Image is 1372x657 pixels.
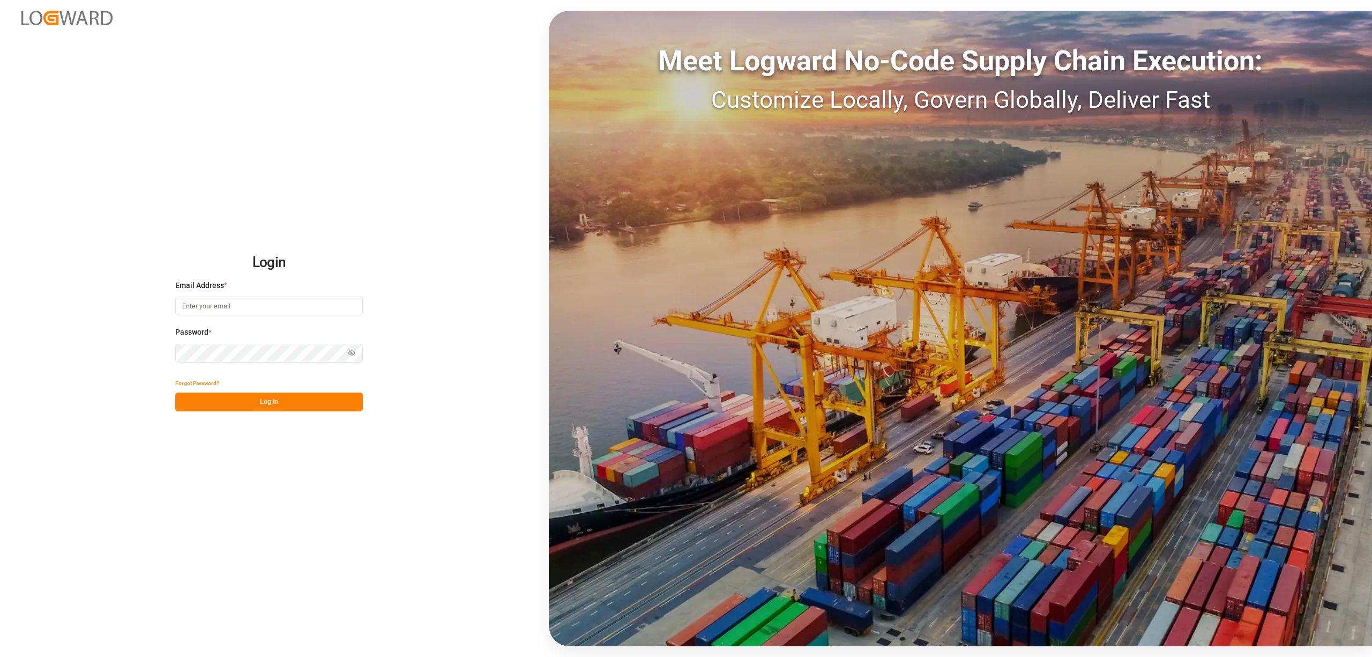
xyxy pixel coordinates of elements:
button: Log In [175,393,363,411]
input: Enter your email [175,297,363,315]
button: Forgot Password? [175,374,219,393]
span: Password [175,327,208,338]
h2: Login [175,246,363,280]
img: Logward_new_orange.png [21,11,113,25]
div: Customize Locally, Govern Globally, Deliver Fast [549,82,1372,117]
div: Meet Logward No-Code Supply Chain Execution: [549,40,1372,82]
span: Email Address [175,280,224,291]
